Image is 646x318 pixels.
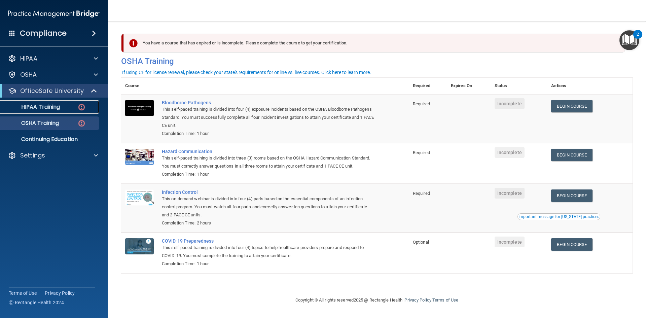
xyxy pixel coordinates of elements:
[77,119,86,128] img: danger-circle.6113f641.png
[122,70,371,75] div: If using CE for license renewal, please check your state's requirements for online vs. live cours...
[121,57,633,66] h4: OSHA Training
[45,290,75,296] a: Privacy Policy
[162,130,375,138] div: Completion Time: 1 hour
[162,189,375,195] a: Infection Control
[447,78,491,94] th: Expires On
[20,71,37,79] p: OSHA
[491,78,547,94] th: Status
[495,188,525,199] span: Incomplete
[162,195,375,219] div: This on-demand webinar is divided into four (4) parts based on the essential components of an inf...
[551,100,592,112] a: Begin Course
[619,30,639,50] button: Open Resource Center, 2 new notifications
[413,150,430,155] span: Required
[517,213,600,220] button: Read this if you are a dental practitioner in the state of CA
[551,149,592,161] a: Begin Course
[124,34,625,52] div: You have a course that has expired or is incomplete. Please complete the course to get your certi...
[20,87,84,95] p: OfficeSafe University
[254,289,500,311] div: Copyright © All rights reserved 2025 @ Rectangle Health | |
[495,147,525,158] span: Incomplete
[413,191,430,196] span: Required
[4,120,59,127] p: OSHA Training
[4,136,96,143] p: Continuing Education
[121,78,158,94] th: Course
[162,238,375,244] a: COVID-19 Preparedness
[162,170,375,178] div: Completion Time: 1 hour
[9,290,37,296] a: Terms of Use
[8,71,98,79] a: OSHA
[162,244,375,260] div: This self-paced training is divided into four (4) topics to help healthcare providers prepare and...
[530,270,638,297] iframe: Drift Widget Chat Controller
[20,29,67,38] h4: Compliance
[518,215,599,219] div: Important message for [US_STATE] practices
[551,189,592,202] a: Begin Course
[637,34,639,43] div: 2
[8,55,98,63] a: HIPAA
[20,151,45,160] p: Settings
[162,260,375,268] div: Completion Time: 1 hour
[129,39,138,47] img: exclamation-circle-solid-danger.72ef9ffc.png
[9,299,64,306] span: Ⓒ Rectangle Health 2024
[20,55,37,63] p: HIPAA
[77,103,86,111] img: danger-circle.6113f641.png
[547,78,633,94] th: Actions
[162,219,375,227] div: Completion Time: 2 hours
[551,238,592,251] a: Begin Course
[413,240,429,245] span: Optional
[404,297,431,303] a: Privacy Policy
[162,100,375,105] a: Bloodborne Pathogens
[8,7,100,21] img: PMB logo
[409,78,447,94] th: Required
[8,87,98,95] a: OfficeSafe University
[121,69,372,76] button: If using CE for license renewal, please check your state's requirements for online vs. live cours...
[413,101,430,106] span: Required
[495,98,525,109] span: Incomplete
[162,105,375,130] div: This self-paced training is divided into four (4) exposure incidents based on the OSHA Bloodborne...
[432,297,458,303] a: Terms of Use
[162,154,375,170] div: This self-paced training is divided into three (3) rooms based on the OSHA Hazard Communication S...
[8,151,98,160] a: Settings
[162,149,375,154] a: Hazard Communication
[4,104,60,110] p: HIPAA Training
[495,237,525,247] span: Incomplete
